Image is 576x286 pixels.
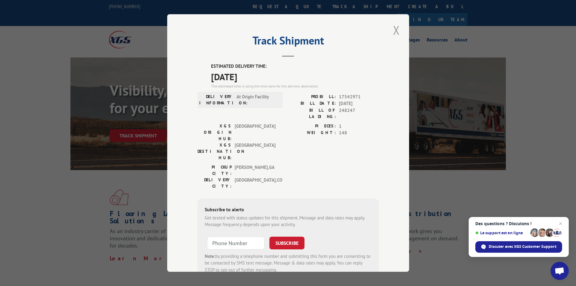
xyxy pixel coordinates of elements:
label: BILL DATE: [288,100,336,107]
span: [GEOGRAPHIC_DATA] [235,123,275,142]
span: At Origin Facility [236,94,277,106]
label: XGS ORIGIN HUB: [197,123,232,142]
h2: Track Shipment [197,36,379,48]
span: [DATE] [339,100,379,107]
span: [PERSON_NAME] , GA [235,164,275,177]
div: Get texted with status updates for this shipment. Message and data rates may apply. Message frequ... [205,215,372,228]
span: [DATE] [211,70,379,84]
span: [GEOGRAPHIC_DATA] [235,142,275,161]
label: ESTIMATED DELIVERY TIME: [211,63,379,70]
label: XGS DESTINATION HUB: [197,142,232,161]
label: DELIVERY INFORMATION: [199,94,233,106]
input: Phone Number [207,237,265,249]
span: 1 [339,123,379,130]
span: 17542971 [339,94,379,100]
span: Des questions ? Discutons ! [475,221,562,226]
span: Discuter avec XGS Customer Support [489,244,556,249]
span: 148 [339,130,379,136]
a: Ouvrir le chat [551,262,569,280]
span: Discuter avec XGS Customer Support [475,241,562,253]
span: [GEOGRAPHIC_DATA] , CO [235,177,275,189]
div: by providing a telephone number and submitting this form you are consenting to be contacted by SM... [205,253,372,274]
label: WEIGHT: [288,130,336,136]
span: Le support est en ligne [475,231,528,235]
label: PROBILL: [288,94,336,100]
div: Subscribe to alerts [205,206,372,215]
div: The estimated time is using the time zone for the delivery destination. [211,84,379,89]
span: 248247 [339,107,379,120]
label: PIECES: [288,123,336,130]
button: SUBSCRIBE [269,237,304,249]
label: DELIVERY CITY: [197,177,232,189]
strong: Note: [205,253,215,259]
label: PICKUP CITY: [197,164,232,177]
label: BILL OF LADING: [288,107,336,120]
button: Close modal [391,22,402,38]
